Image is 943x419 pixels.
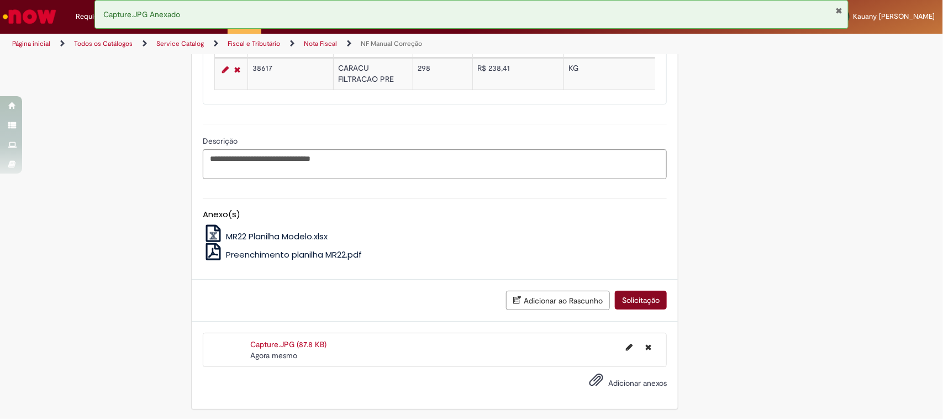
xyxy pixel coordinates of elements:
[639,339,658,357] button: Excluir Capture.JPG
[74,39,133,48] a: Todos os Catálogos
[304,39,337,48] a: Nota Fiscal
[226,249,362,260] span: Preenchimento planilha MR22.pdf
[219,63,231,76] a: Editar Linha 1
[506,291,610,310] button: Adicionar ao Rascunho
[361,39,422,48] a: NF Manual Correção
[250,350,297,360] span: Agora mesmo
[12,39,50,48] a: Página inicial
[250,350,297,360] time: 29/08/2025 21:36:23
[231,63,243,76] a: Remover linha 1
[615,291,667,310] button: Solicitação
[203,249,362,260] a: Preenchimento planilha MR22.pdf
[203,231,328,242] a: MR22 Planilha Modelo.xlsx
[473,58,564,90] td: R$ 238,41
[8,34,620,54] ul: Trilhas de página
[586,370,606,395] button: Adicionar anexos
[853,12,935,21] span: Kauany [PERSON_NAME]
[619,339,639,357] button: Editar nome de arquivo Capture.JPG
[203,210,667,219] h5: Anexo(s)
[76,11,114,22] span: Requisições
[413,58,473,90] td: 298
[564,58,704,90] td: KG
[203,149,667,180] textarea: Descrição
[103,9,180,19] span: Capture.JPG Anexado
[250,339,326,349] a: Capture.JPG (87.8 KB)
[334,58,413,90] td: CARACU FILTRACAO PRE
[835,6,842,15] button: Fechar Notificação
[156,39,204,48] a: Service Catalog
[608,378,667,388] span: Adicionar anexos
[203,136,240,146] span: Descrição
[248,58,334,90] td: 38617
[1,6,58,28] img: ServiceNow
[228,39,280,48] a: Fiscal e Tributário
[226,231,328,242] span: MR22 Planilha Modelo.xlsx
